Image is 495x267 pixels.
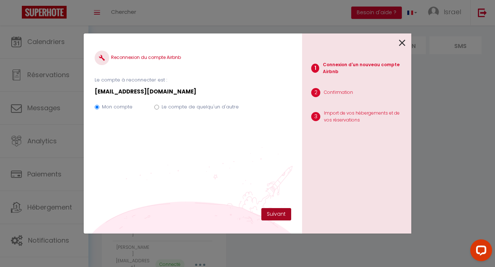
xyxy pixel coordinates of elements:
[311,112,320,121] span: 3
[311,88,320,97] span: 2
[261,208,291,220] button: Suivant
[464,236,495,267] iframe: LiveChat chat widget
[95,76,291,84] p: Le compte à reconnecter est :
[102,103,132,111] label: Mon compte
[324,110,405,124] p: Import de vos hébergements et de vos réservations
[162,103,239,111] label: Le compte de quelqu'un d'autre
[324,89,353,96] p: Confirmation
[311,64,319,73] span: 1
[323,61,405,75] p: Connexion d'un nouveau compte Airbnb
[95,87,291,96] p: [EMAIL_ADDRESS][DOMAIN_NAME]
[95,51,291,65] h4: Reconnexion du compte Airbnb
